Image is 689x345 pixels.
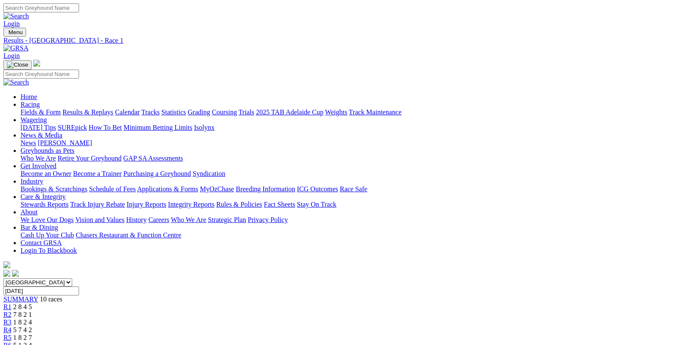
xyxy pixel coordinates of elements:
[21,108,61,116] a: Fields & Form
[13,311,32,318] span: 7 8 2 1
[212,108,237,116] a: Coursing
[3,70,79,79] input: Search
[21,132,62,139] a: News & Media
[7,61,28,68] img: Close
[21,155,686,162] div: Greyhounds as Pets
[75,216,124,223] a: Vision and Values
[3,60,32,70] button: Toggle navigation
[297,201,336,208] a: Stay On Track
[236,185,295,193] a: Breeding Information
[73,170,122,177] a: Become a Trainer
[12,270,19,277] img: twitter.svg
[21,216,73,223] a: We Love Our Dogs
[62,108,113,116] a: Results & Replays
[38,139,92,146] a: [PERSON_NAME]
[3,79,29,86] img: Search
[21,124,686,132] div: Wagering
[193,170,225,177] a: Syndication
[3,28,26,37] button: Toggle navigation
[21,208,38,216] a: About
[3,261,10,268] img: logo-grsa-white.png
[194,124,214,131] a: Isolynx
[3,311,12,318] a: R2
[58,124,87,131] a: SUREpick
[21,201,686,208] div: Care & Integrity
[21,224,58,231] a: Bar & Dining
[21,116,47,123] a: Wagering
[13,334,32,341] span: 1 8 2 7
[188,108,210,116] a: Grading
[123,170,191,177] a: Purchasing a Greyhound
[141,108,160,116] a: Tracks
[3,52,20,59] a: Login
[21,193,66,200] a: Care & Integrity
[3,334,12,341] a: R5
[126,201,166,208] a: Injury Reports
[248,216,288,223] a: Privacy Policy
[9,29,23,35] span: Menu
[21,139,686,147] div: News & Media
[21,185,686,193] div: Industry
[208,216,246,223] a: Strategic Plan
[216,201,262,208] a: Rules & Policies
[3,270,10,277] img: facebook.svg
[21,201,68,208] a: Stewards Reports
[58,155,122,162] a: Retire Your Greyhound
[3,3,79,12] input: Search
[3,303,12,310] a: R1
[21,247,77,254] a: Login To Blackbook
[3,20,20,27] a: Login
[340,185,367,193] a: Race Safe
[21,124,56,131] a: [DATE] Tips
[3,319,12,326] a: R3
[21,178,43,185] a: Industry
[161,108,186,116] a: Statistics
[21,147,74,154] a: Greyhounds as Pets
[3,37,686,44] a: Results - [GEOGRAPHIC_DATA] - Race 1
[89,185,135,193] a: Schedule of Fees
[21,155,56,162] a: Who We Are
[21,231,686,239] div: Bar & Dining
[256,108,323,116] a: 2025 TAB Adelaide Cup
[76,231,181,239] a: Chasers Restaurant & Function Centre
[3,287,79,295] input: Select date
[21,216,686,224] div: About
[168,201,214,208] a: Integrity Reports
[148,216,169,223] a: Careers
[3,295,38,303] a: SUMMARY
[325,108,347,116] a: Weights
[3,326,12,333] a: R4
[171,216,206,223] a: Who We Are
[89,124,122,131] a: How To Bet
[21,101,40,108] a: Racing
[21,170,686,178] div: Get Involved
[70,201,125,208] a: Track Injury Rebate
[137,185,198,193] a: Applications & Forms
[21,93,37,100] a: Home
[21,185,87,193] a: Bookings & Scratchings
[123,155,183,162] a: GAP SA Assessments
[33,60,40,67] img: logo-grsa-white.png
[13,319,32,326] span: 1 8 2 4
[21,231,74,239] a: Cash Up Your Club
[40,295,62,303] span: 10 races
[349,108,402,116] a: Track Maintenance
[13,303,32,310] span: 2 8 4 5
[126,216,147,223] a: History
[21,162,56,170] a: Get Involved
[297,185,338,193] a: ICG Outcomes
[3,44,29,52] img: GRSA
[264,201,295,208] a: Fact Sheets
[238,108,254,116] a: Trials
[21,108,686,116] div: Racing
[21,239,62,246] a: Contact GRSA
[21,139,36,146] a: News
[123,124,192,131] a: Minimum Betting Limits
